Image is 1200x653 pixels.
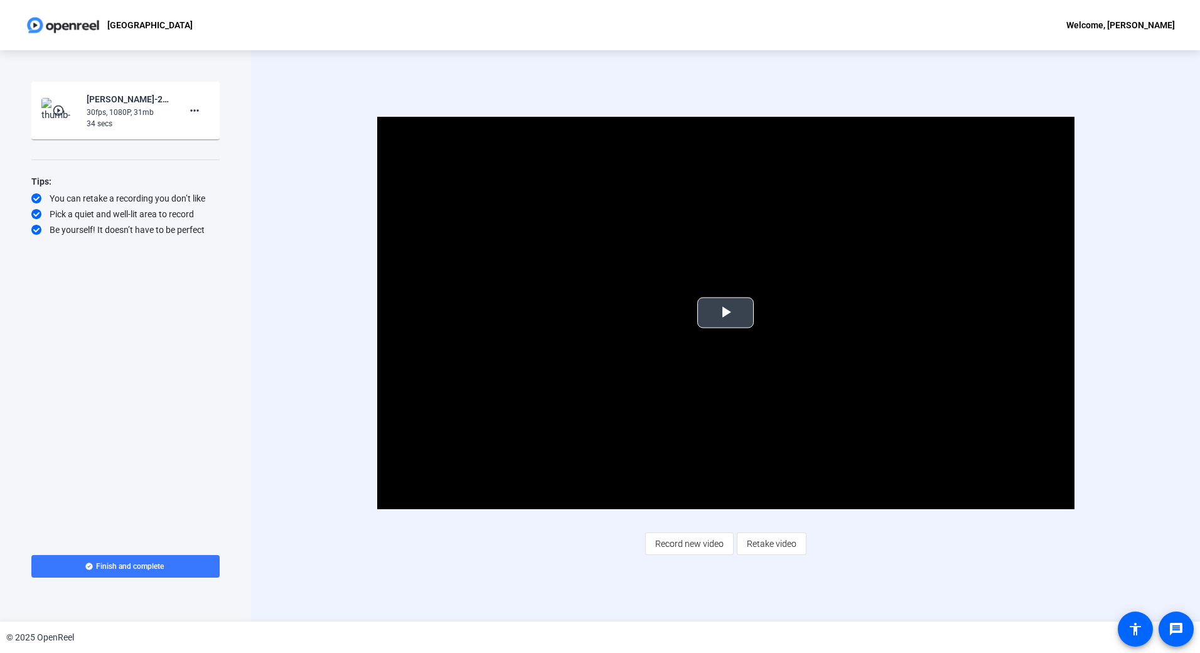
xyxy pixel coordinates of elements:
button: Play Video [697,298,754,328]
button: Finish and complete [31,555,220,578]
p: [GEOGRAPHIC_DATA] [107,18,193,33]
mat-icon: more_horiz [187,103,202,118]
div: You can retake a recording you don’t like [31,192,220,205]
div: Be yourself! It doesn’t have to be perfect [31,224,220,236]
span: Finish and complete [96,561,164,571]
div: [PERSON_NAME]-25-1523 GI Ringing the Bell-[GEOGRAPHIC_DATA]-1755893975828-webcam [87,92,171,107]
span: Retake video [747,532,796,556]
div: 30fps, 1080P, 31mb [87,107,171,118]
div: Pick a quiet and well-lit area to record [31,208,220,220]
div: Welcome, [PERSON_NAME] [1066,18,1175,33]
mat-icon: accessibility [1128,622,1143,637]
div: © 2025 OpenReel [6,631,74,644]
button: Retake video [737,532,806,555]
div: Video Player [377,117,1074,509]
span: Record new video [655,532,724,556]
mat-icon: play_circle_outline [52,104,67,117]
mat-icon: message [1169,622,1184,637]
div: Tips: [31,174,220,189]
div: 34 secs [87,118,171,129]
button: Record new video [645,532,734,555]
img: OpenReel logo [25,13,101,38]
img: thumb-nail [41,98,78,123]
